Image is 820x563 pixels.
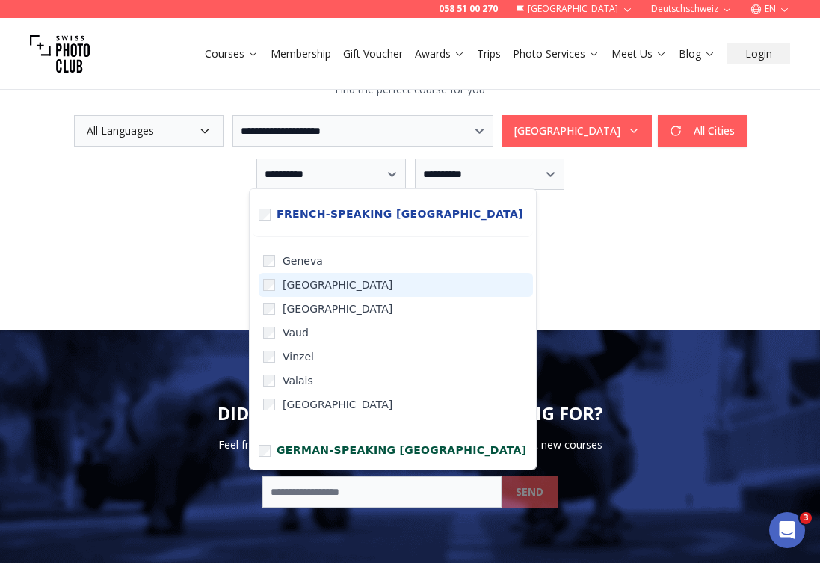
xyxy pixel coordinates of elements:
[263,375,275,387] input: Valais
[769,512,805,548] iframe: Intercom live chat
[283,301,392,316] span: [GEOGRAPHIC_DATA]
[605,43,673,64] button: Meet Us
[283,373,313,388] span: Valais
[199,43,265,64] button: Courses
[471,43,507,64] button: Trips
[205,46,259,61] a: Courses
[611,46,667,61] a: Meet Us
[218,402,603,425] h2: DIDN'T FIND WHAT YOU ARE LOOKING FOR?
[30,24,90,84] img: Swiss photo club
[249,188,537,470] div: [GEOGRAPHIC_DATA]
[800,512,812,524] span: 3
[673,43,721,64] button: Blog
[263,327,275,339] input: Vaud
[439,3,498,15] a: 058 51 00 270
[263,279,275,291] input: [GEOGRAPHIC_DATA]
[679,46,715,61] a: Blog
[283,349,314,364] span: Vinzel
[263,303,275,315] input: [GEOGRAPHIC_DATA]
[507,43,605,64] button: Photo Services
[283,325,309,340] span: Vaud
[263,255,275,267] input: Geneva
[337,43,409,64] button: Gift Voucher
[259,445,271,457] input: German-speaking [GEOGRAPHIC_DATA]
[24,82,796,97] p: Find the perfect course for you
[516,484,543,499] b: SEND
[513,46,599,61] a: Photo Services
[283,397,392,412] span: [GEOGRAPHIC_DATA]
[218,437,602,452] p: Feel free to contact us or subscribe to our email list to hear about new courses
[409,43,471,64] button: Awards
[477,46,501,61] a: Trips
[283,253,323,268] span: Geneva
[263,351,275,363] input: Vinzel
[343,46,403,61] a: Gift Voucher
[727,43,790,64] button: Login
[259,209,271,221] input: French-speaking [GEOGRAPHIC_DATA]
[502,115,652,147] button: [GEOGRAPHIC_DATA]
[658,115,747,147] button: All Cities
[271,46,331,61] a: Membership
[74,115,224,147] button: All Languages
[283,277,392,292] span: [GEOGRAPHIC_DATA]
[415,46,465,61] a: Awards
[277,444,527,458] span: German-speaking [GEOGRAPHIC_DATA]
[265,43,337,64] button: Membership
[277,208,523,221] span: French-speaking [GEOGRAPHIC_DATA]
[502,476,558,508] button: SEND
[263,399,275,410] input: [GEOGRAPHIC_DATA]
